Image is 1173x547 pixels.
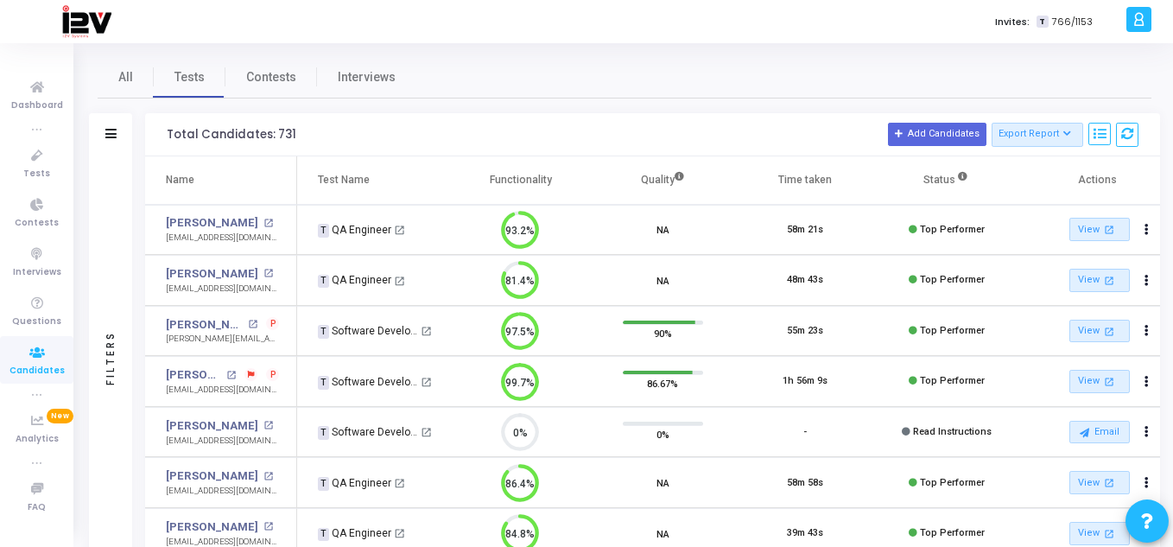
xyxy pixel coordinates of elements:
[1134,370,1158,394] button: Actions
[654,325,672,342] span: 90%
[1069,421,1130,443] button: Email
[920,527,985,538] span: Top Performer
[166,170,194,189] div: Name
[656,426,669,443] span: 0%
[11,99,63,113] span: Dashboard
[1069,471,1130,494] a: View
[787,476,823,491] div: 58m 58s
[10,364,65,378] span: Candidates
[421,377,432,388] mat-icon: open_in_new
[166,283,279,296] div: [EMAIL_ADDRESS][DOMAIN_NAME]
[270,368,276,382] span: P
[920,325,985,336] span: Top Performer
[394,225,405,236] mat-icon: open_in_new
[656,525,669,542] span: NA
[166,232,279,245] div: [EMAIL_ADDRESS][DOMAIN_NAME]
[450,156,593,205] th: Functionality
[592,156,734,205] th: Quality
[166,518,258,536] a: [PERSON_NAME]
[787,324,823,339] div: 55m 23s
[166,485,279,498] div: [EMAIL_ADDRESS][DOMAIN_NAME]
[297,156,449,205] th: Test Name
[656,271,669,289] span: NA
[1101,526,1116,541] mat-icon: open_in_new
[778,170,832,189] div: Time taken
[787,223,823,238] div: 58m 21s
[263,269,273,278] mat-icon: open_in_new
[166,265,258,283] a: [PERSON_NAME]
[394,528,405,539] mat-icon: open_in_new
[166,384,279,397] div: [EMAIL_ADDRESS][DOMAIN_NAME]
[318,525,391,541] div: QA Engineer
[1134,420,1158,444] button: Actions
[61,4,111,39] img: logo
[787,526,823,541] div: 39m 43s
[118,68,133,86] span: All
[167,128,296,142] div: Total Candidates: 731
[263,522,273,531] mat-icon: open_in_new
[174,68,205,86] span: Tests
[1018,156,1161,205] th: Actions
[1069,370,1130,393] a: View
[166,366,222,384] a: [PERSON_NAME]
[16,432,59,447] span: Analytics
[1101,222,1116,237] mat-icon: open_in_new
[421,326,432,337] mat-icon: open_in_new
[803,425,807,440] div: -
[876,156,1018,205] th: Status
[1069,320,1130,343] a: View
[226,371,236,380] mat-icon: open_in_new
[1134,269,1158,293] button: Actions
[318,224,329,238] span: T
[270,317,276,331] span: P
[656,474,669,492] span: NA
[166,214,258,232] a: [PERSON_NAME]
[1069,218,1130,241] a: View
[166,435,279,448] div: [EMAIL_ADDRESS][DOMAIN_NAME]
[15,216,59,231] span: Contests
[318,376,329,390] span: T
[263,472,273,481] mat-icon: open_in_new
[166,467,258,485] a: [PERSON_NAME]
[166,333,279,346] div: [PERSON_NAME][EMAIL_ADDRESS][DOMAIN_NAME]
[318,272,391,288] div: QA Engineer
[12,315,61,329] span: Questions
[995,15,1030,29] label: Invites:
[1101,273,1116,288] mat-icon: open_in_new
[47,409,73,423] span: New
[787,273,823,288] div: 48m 43s
[421,427,432,438] mat-icon: open_in_new
[647,375,678,392] span: 86.67%
[656,221,669,239] span: NA
[1134,319,1158,343] button: Actions
[394,478,405,489] mat-icon: open_in_new
[920,274,985,285] span: Top Performer
[318,528,329,542] span: T
[248,320,257,329] mat-icon: open_in_new
[1134,471,1158,495] button: Actions
[318,323,418,339] div: Software Developer - Fresher
[318,426,329,440] span: T
[13,265,61,280] span: Interviews
[318,475,391,491] div: QA Engineer
[1052,15,1093,29] span: 766/1153
[318,275,329,289] span: T
[318,222,391,238] div: QA Engineer
[394,276,405,287] mat-icon: open_in_new
[920,224,985,235] span: Top Performer
[1037,16,1048,29] span: T
[318,374,418,390] div: Software Developer - Fresher
[1101,475,1116,490] mat-icon: open_in_new
[103,263,118,453] div: Filters
[166,316,244,334] a: [PERSON_NAME]
[1101,324,1116,339] mat-icon: open_in_new
[28,500,46,515] span: FAQ
[263,219,273,228] mat-icon: open_in_new
[783,374,827,389] div: 1h 56m 9s
[166,417,258,435] a: [PERSON_NAME]
[1134,218,1158,242] button: Actions
[263,421,273,430] mat-icon: open_in_new
[318,477,329,491] span: T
